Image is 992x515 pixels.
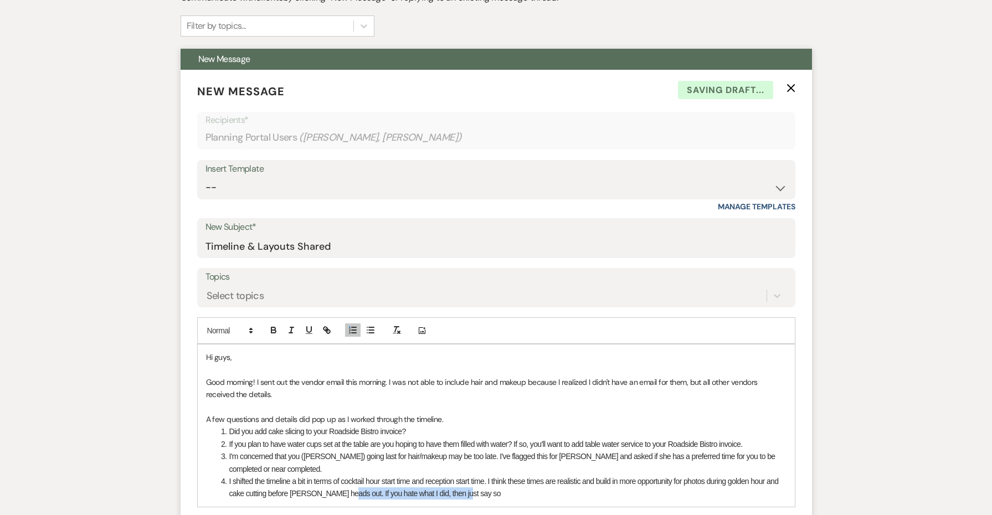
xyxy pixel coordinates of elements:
label: Topics [205,269,787,285]
label: New Subject* [205,219,787,235]
p: Good morning! I sent out the vendor email this morning. I was not able to include hair and makeup... [206,376,787,401]
span: New Message [197,84,285,99]
div: Select topics [207,289,264,303]
span: Saving draft... [678,81,773,100]
span: ( [PERSON_NAME], [PERSON_NAME] ) [299,130,462,145]
div: Planning Portal Users [205,127,787,148]
p: Recipients* [205,113,787,127]
li: I'm concerned that you ([PERSON_NAME]) going last for hair/makeup may be too late. I've flagged t... [218,450,787,475]
li: If you plan to have water cups set at the table are you hoping to have them filled with water? If... [218,438,787,450]
li: I shifted the timeline a bit in terms of cocktail hour start time and reception start time. I thi... [218,475,787,500]
div: Filter by topics... [187,19,246,33]
p: Hi guys, [206,351,787,363]
div: Insert Template [205,161,787,177]
a: Manage Templates [718,202,795,212]
p: A few questions and details did pop up as I worked through the timeline. [206,413,787,425]
li: Did you add cake slicing to your Roadside Bistro invoice? [218,425,787,437]
span: New Message [198,53,250,65]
